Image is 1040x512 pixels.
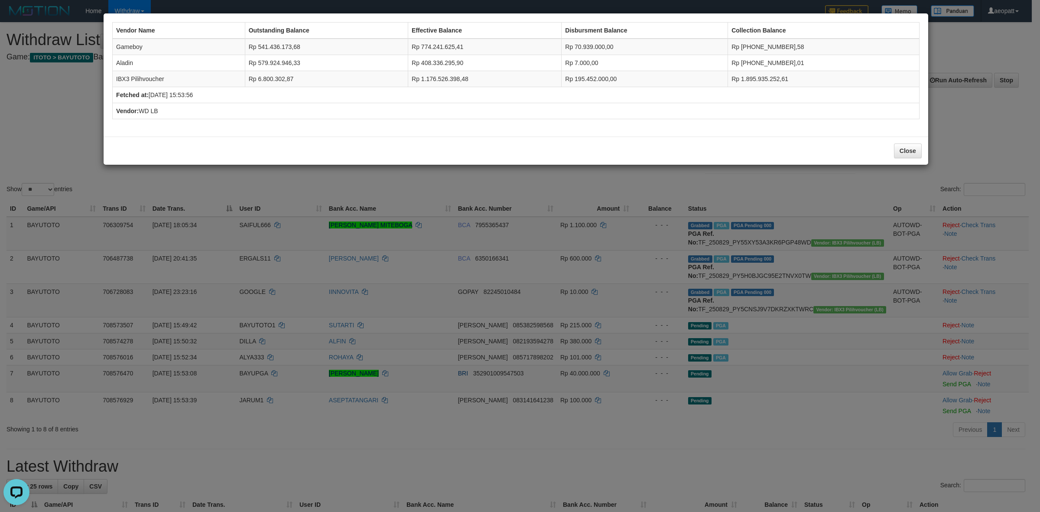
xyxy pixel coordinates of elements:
td: WD LB [113,103,920,119]
button: Open LiveChat chat widget [3,3,29,29]
td: [DATE] 15:53:56 [113,87,920,103]
td: Rp 6.800.302,87 [245,71,408,87]
th: Outstanding Balance [245,23,408,39]
td: Rp 7.000,00 [562,55,728,71]
td: Rp 70.939.000,00 [562,39,728,55]
td: Rp 1.895.935.252,61 [728,71,920,87]
td: Rp 579.924.946,33 [245,55,408,71]
b: Fetched at: [116,91,149,98]
td: Rp 774.241.625,41 [408,39,562,55]
td: Aladin [113,55,245,71]
td: Rp 1.176.526.398,48 [408,71,562,87]
td: Rp 541.436.173,68 [245,39,408,55]
th: Disbursment Balance [562,23,728,39]
th: Collection Balance [728,23,920,39]
td: Rp [PHONE_NUMBER],58 [728,39,920,55]
td: Rp 195.452.000,00 [562,71,728,87]
th: Vendor Name [113,23,245,39]
td: Rp 408.336.295,90 [408,55,562,71]
td: Gameboy [113,39,245,55]
button: Close [894,143,922,158]
td: IBX3 Pilihvoucher [113,71,245,87]
b: Vendor: [116,108,139,114]
th: Effective Balance [408,23,562,39]
td: Rp [PHONE_NUMBER],01 [728,55,920,71]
